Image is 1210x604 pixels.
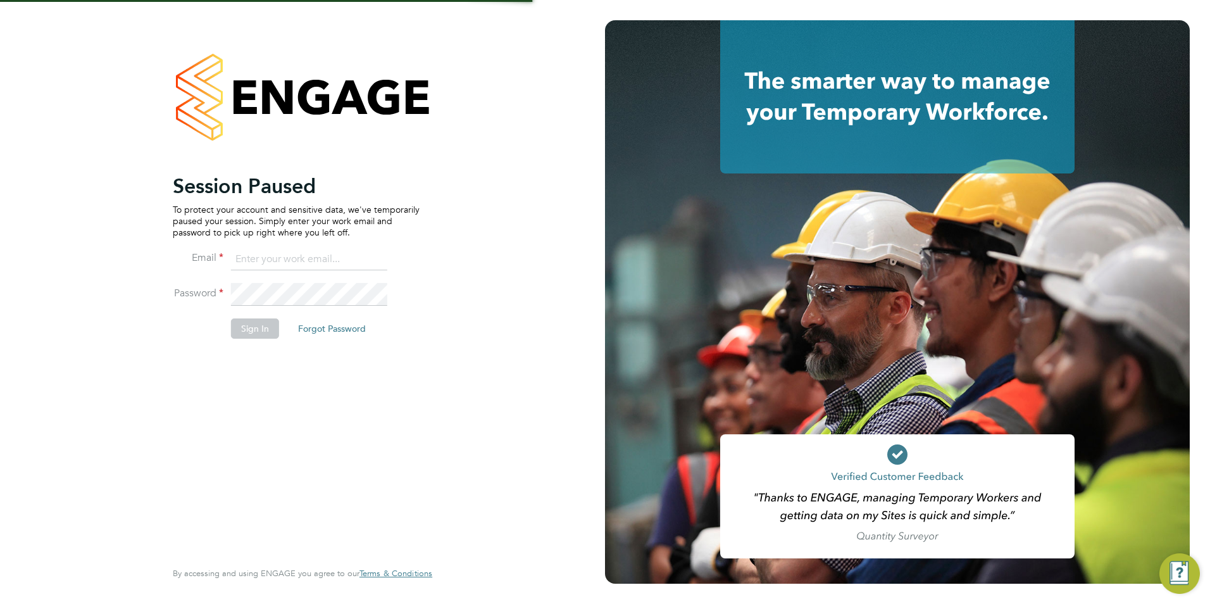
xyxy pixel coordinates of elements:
button: Sign In [231,318,279,339]
input: Enter your work email... [231,248,387,271]
label: Email [173,251,223,265]
p: To protect your account and sensitive data, we've temporarily paused your session. Simply enter y... [173,204,420,239]
button: Engage Resource Center [1159,553,1200,594]
span: By accessing and using ENGAGE you agree to our [173,568,432,579]
h2: Session Paused [173,173,420,199]
label: Password [173,287,223,300]
button: Forgot Password [288,318,376,339]
a: Terms & Conditions [359,569,432,579]
span: Terms & Conditions [359,568,432,579]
